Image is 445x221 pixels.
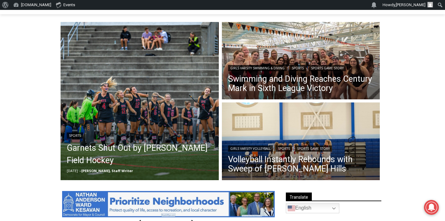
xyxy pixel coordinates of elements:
a: English [286,203,339,213]
a: [PERSON_NAME] Read Sanctuary Fall Fest: [DATE] [0,62,92,77]
a: Girls Varsity Swimming & Diving [228,65,287,71]
a: Sports Game Story [295,145,332,152]
div: "[PERSON_NAME] and I covered the [DATE] Parade, which was a really eye opening experience as I ha... [156,0,292,60]
a: Intern @ [DOMAIN_NAME] [149,60,299,77]
span: – [79,168,81,173]
div: 2 [65,52,68,58]
a: Read More Garnets Shut Out by Horace Greeley Field Hockey [61,22,219,180]
a: Sports [290,65,306,71]
span: Translate [286,193,312,201]
img: (PHOTO: The Rye - Rye Neck - Blind Brook Swim and Dive team from a victory on September 19, 2025.... [222,22,380,101]
h4: [PERSON_NAME] Read Sanctuary Fall Fest: [DATE] [5,62,82,76]
img: (PHOTO: The Rye Field Hockey team celebrating on September 16, 2025. Credit: Maureen Tsuchida.) [61,22,219,180]
a: Swimming and Diving Reaches Century Mark in Sixth League Victory [228,74,374,93]
img: (PHOTO: The 2025 Rye Varsity Volleyball team from a 3-0 win vs. Port Chester on Saturday, Septemb... [222,102,380,182]
a: Sports Game Story [309,65,346,71]
div: Birds of Prey: Falcon and hawk demos [65,18,89,51]
span: [PERSON_NAME] [396,2,426,7]
div: | | [228,144,374,152]
a: Sports [276,145,292,152]
a: Girls Varsity Volleyball [228,145,273,152]
span: Intern @ [DOMAIN_NAME] [162,62,286,76]
div: | | [228,64,374,71]
a: Read More Swimming and Diving Reaches Century Mark in Sixth League Victory [222,22,380,101]
time: [DATE] [67,168,78,173]
a: Volleyball Instantly Rebounds with Sweep of [PERSON_NAME] Hills [228,155,374,173]
img: en [288,205,295,212]
div: / [69,52,71,58]
a: Sports [67,132,83,139]
div: 6 [72,52,75,58]
a: [PERSON_NAME], Staff Writer [81,168,133,173]
a: Garnets Shut Out by [PERSON_NAME] Field Hockey [67,142,213,167]
a: Read More Volleyball Instantly Rebounds with Sweep of Byram Hills [222,102,380,182]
